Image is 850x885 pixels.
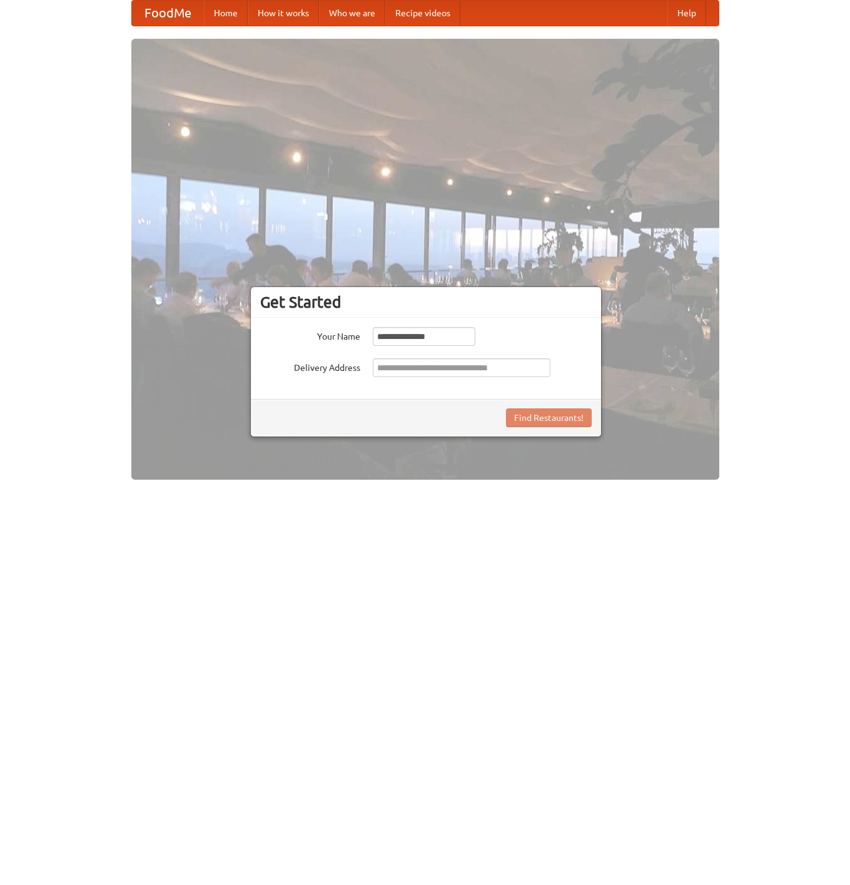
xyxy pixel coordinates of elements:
[260,327,360,343] label: Your Name
[132,1,204,26] a: FoodMe
[319,1,385,26] a: Who we are
[506,408,592,427] button: Find Restaurants!
[204,1,248,26] a: Home
[385,1,460,26] a: Recipe videos
[260,293,592,311] h3: Get Started
[260,358,360,374] label: Delivery Address
[248,1,319,26] a: How it works
[667,1,706,26] a: Help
